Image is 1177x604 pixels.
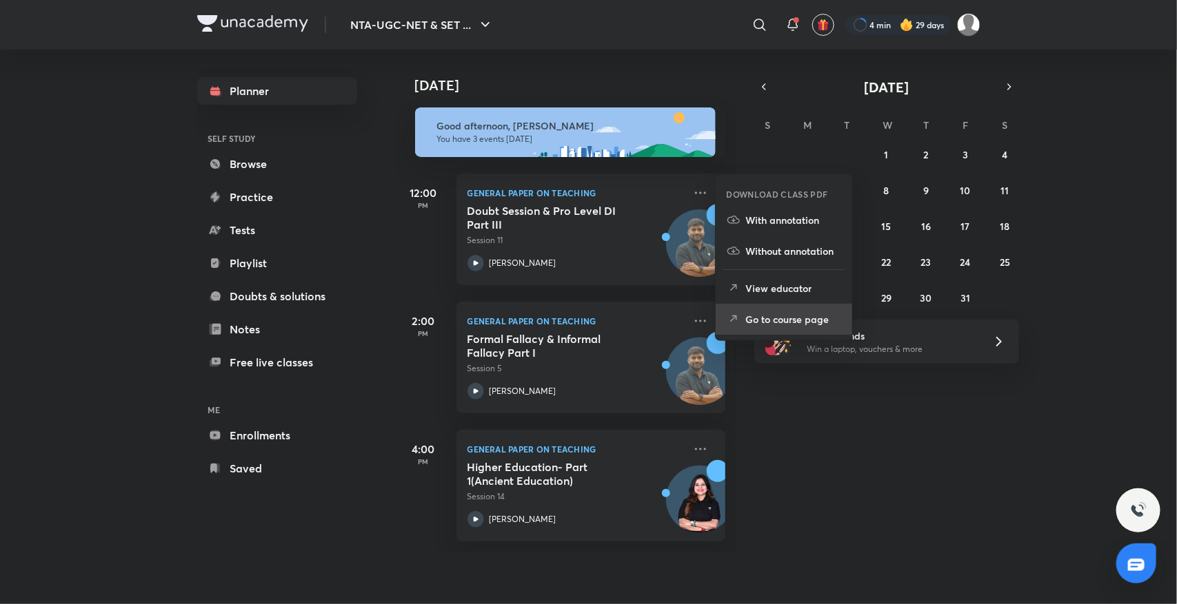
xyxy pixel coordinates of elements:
[963,118,968,132] abbr: Friday
[727,188,828,200] h6: DOWNLOAD CLASS PDF
[467,204,639,231] h5: Doubt Session & Pro Level DI Part III
[396,313,451,329] h5: 2:00
[1001,184,1009,197] abbr: October 11, 2025
[915,287,937,309] button: October 30, 2025
[960,256,971,269] abbr: October 24, 2025
[1130,502,1147,519] img: ttu
[807,329,976,343] h6: Refer friends
[960,184,971,197] abbr: October 10, 2025
[667,345,733,411] img: Avatar
[467,460,639,488] h5: Higher Education- Part 1(Ancient Education)
[396,185,451,201] h5: 12:00
[804,118,812,132] abbr: Monday
[197,315,357,343] a: Notes
[844,118,849,132] abbr: Tuesday
[883,118,892,132] abbr: Wednesday
[746,312,841,326] p: Go to course page
[197,127,357,150] h6: SELF STUDY
[765,328,793,355] img: referral
[875,251,897,273] button: October 22, 2025
[467,362,684,375] p: Session 5
[667,217,733,283] img: Avatar
[954,251,976,273] button: October 24, 2025
[1000,256,1010,269] abbr: October 25, 2025
[667,473,733,539] img: Avatar
[920,291,932,304] abbr: October 30, 2025
[467,313,684,329] p: General Paper on Teaching
[875,215,897,237] button: October 15, 2025
[994,251,1016,273] button: October 25, 2025
[1003,148,1008,161] abbr: October 4, 2025
[915,251,937,273] button: October 23, 2025
[197,348,357,376] a: Free live classes
[197,15,308,35] a: Company Logo
[875,179,897,201] button: October 8, 2025
[396,201,451,209] p: PM
[197,421,357,449] a: Enrollments
[197,216,357,244] a: Tests
[915,215,937,237] button: October 16, 2025
[197,282,357,310] a: Doubts & solutions
[1000,220,1010,233] abbr: October 18, 2025
[994,215,1016,237] button: October 18, 2025
[415,107,716,157] img: afternoon
[197,183,357,211] a: Practice
[746,281,841,295] p: View educator
[197,455,357,482] a: Saved
[396,329,451,337] p: PM
[467,185,684,201] p: General Paper on Teaching
[467,441,684,457] p: General Paper on Teaching
[994,179,1016,201] button: October 11, 2025
[881,220,891,233] abbr: October 15, 2025
[915,179,937,201] button: October 9, 2025
[415,77,739,94] h4: [DATE]
[963,148,968,161] abbr: October 3, 2025
[807,343,976,355] p: Win a laptop, vouchers & more
[746,213,841,227] p: With annotation
[923,148,928,161] abbr: October 2, 2025
[490,385,556,397] p: [PERSON_NAME]
[961,220,970,233] abbr: October 17, 2025
[884,148,888,161] abbr: October 1, 2025
[746,244,841,258] p: Without annotation
[490,513,556,525] p: [PERSON_NAME]
[954,287,976,309] button: October 31, 2025
[915,143,937,165] button: October 2, 2025
[875,143,897,165] button: October 1, 2025
[467,234,684,247] p: Session 11
[774,77,1000,96] button: [DATE]
[881,291,892,304] abbr: October 29, 2025
[881,256,891,269] abbr: October 22, 2025
[921,256,931,269] abbr: October 23, 2025
[954,143,976,165] button: October 3, 2025
[921,220,931,233] abbr: October 16, 2025
[396,457,451,466] p: PM
[396,441,451,457] h5: 4:00
[197,150,357,178] a: Browse
[954,215,976,237] button: October 17, 2025
[812,14,834,36] button: avatar
[923,184,929,197] abbr: October 9, 2025
[197,15,308,32] img: Company Logo
[197,249,357,277] a: Playlist
[957,13,980,37] img: Sakshi Nath
[994,143,1016,165] button: October 4, 2025
[467,332,639,360] h5: Formal Fallacy & Informal Fallacy Part I
[960,291,970,304] abbr: October 31, 2025
[864,78,909,96] span: [DATE]
[817,19,829,31] img: avatar
[490,257,556,269] p: [PERSON_NAME]
[197,398,357,421] h6: ME
[437,120,703,132] h6: Good afternoon, [PERSON_NAME]
[883,184,889,197] abbr: October 8, 2025
[923,118,929,132] abbr: Thursday
[875,287,897,309] button: October 29, 2025
[1003,118,1008,132] abbr: Saturday
[900,18,914,32] img: streak
[954,179,976,201] button: October 10, 2025
[437,134,703,145] p: You have 3 events [DATE]
[765,118,770,132] abbr: Sunday
[197,77,357,105] a: Planner
[343,11,502,39] button: NTA-UGC-NET & SET ...
[467,490,684,503] p: Session 14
